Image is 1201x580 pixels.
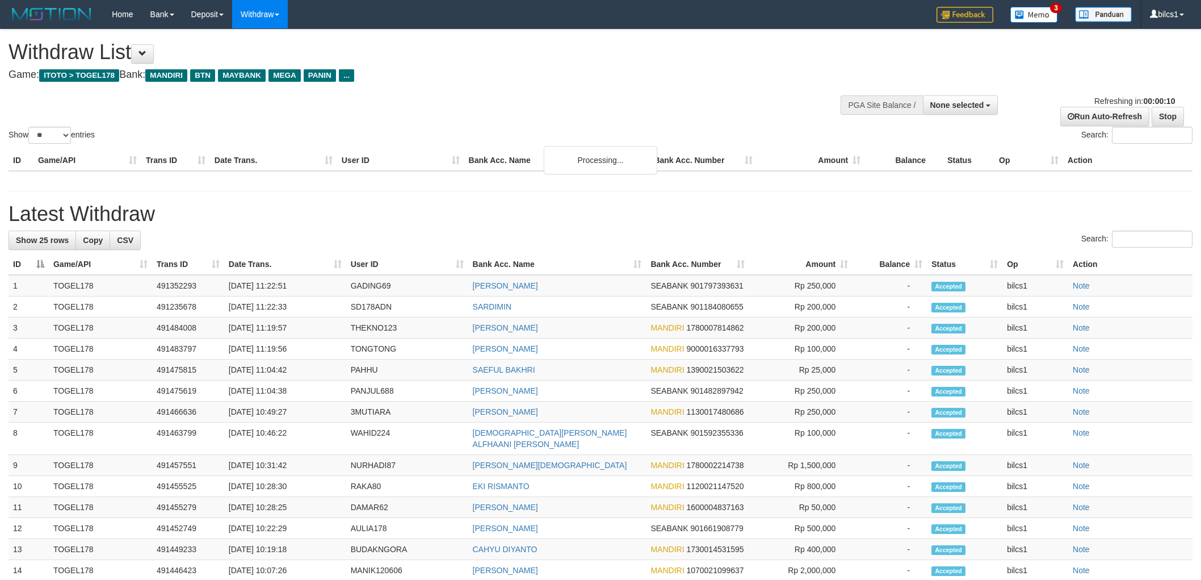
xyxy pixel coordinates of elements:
[1073,461,1090,470] a: Note
[473,281,538,290] a: [PERSON_NAME]
[853,476,927,497] td: -
[33,150,141,171] th: Game/API
[1081,127,1192,144] label: Search:
[224,518,346,539] td: [DATE] 10:22:29
[931,503,965,513] span: Accepted
[865,150,943,171] th: Balance
[224,254,346,275] th: Date Trans.: activate to sort column ascending
[749,318,853,339] td: Rp 200,000
[346,455,468,476] td: NURHADI87
[152,476,224,497] td: 491455525
[346,318,468,339] td: THEKNO123
[49,402,152,423] td: TOGEL178
[49,518,152,539] td: TOGEL178
[749,455,853,476] td: Rp 1,500,000
[1002,381,1068,402] td: bilcs1
[1081,231,1192,248] label: Search:
[931,524,965,534] span: Accepted
[931,566,965,576] span: Accepted
[224,423,346,455] td: [DATE] 10:46:22
[152,455,224,476] td: 491457551
[649,150,757,171] th: Bank Acc. Number
[1002,254,1068,275] th: Op: activate to sort column ascending
[690,524,743,533] span: Copy 901661908779 to clipboard
[152,360,224,381] td: 491475815
[346,381,468,402] td: PANJUL688
[853,518,927,539] td: -
[210,150,337,171] th: Date Trans.
[923,95,998,115] button: None selected
[650,281,688,290] span: SEABANK
[473,386,538,395] a: [PERSON_NAME]
[49,339,152,360] td: TOGEL178
[749,254,853,275] th: Amount: activate to sort column ascending
[749,423,853,455] td: Rp 100,000
[1073,344,1090,353] a: Note
[650,461,684,470] span: MANDIRI
[49,423,152,455] td: TOGEL178
[931,387,965,397] span: Accepted
[686,365,744,374] span: Copy 1390021503622 to clipboard
[650,503,684,512] span: MANDIRI
[646,254,749,275] th: Bank Acc. Number: activate to sort column ascending
[749,381,853,402] td: Rp 250,000
[224,402,346,423] td: [DATE] 10:49:27
[473,503,538,512] a: [PERSON_NAME]
[117,236,133,245] span: CSV
[853,539,927,560] td: -
[1002,339,1068,360] td: bilcs1
[853,381,927,402] td: -
[931,345,965,354] span: Accepted
[152,539,224,560] td: 491449233
[650,344,684,353] span: MANDIRI
[473,428,627,449] a: [DEMOGRAPHIC_DATA][PERSON_NAME] ALFHAANI [PERSON_NAME]
[49,254,152,275] th: Game/API: activate to sort column ascending
[346,339,468,360] td: TONGTONG
[1073,482,1090,491] a: Note
[943,150,994,171] th: Status
[686,407,744,416] span: Copy 1130017480686 to clipboard
[337,150,464,171] th: User ID
[931,303,965,312] span: Accepted
[152,402,224,423] td: 491466636
[1075,7,1132,22] img: panduan.png
[39,69,119,82] span: ITOTO > TOGEL178
[1002,539,1068,560] td: bilcs1
[224,360,346,381] td: [DATE] 11:04:42
[224,297,346,318] td: [DATE] 11:22:33
[9,423,49,455] td: 8
[75,231,110,250] a: Copy
[346,497,468,518] td: DAMAR62
[224,381,346,402] td: [DATE] 11:04:38
[650,566,684,575] span: MANDIRI
[931,282,965,291] span: Accepted
[224,339,346,360] td: [DATE] 11:19:56
[9,402,49,423] td: 7
[9,41,790,64] h1: Withdraw List
[749,360,853,381] td: Rp 25,000
[346,423,468,455] td: WAHID224
[346,275,468,297] td: GADING69
[1002,476,1068,497] td: bilcs1
[853,360,927,381] td: -
[1002,497,1068,518] td: bilcs1
[49,381,152,402] td: TOGEL178
[1002,297,1068,318] td: bilcs1
[749,275,853,297] td: Rp 250,000
[9,127,95,144] label: Show entries
[473,344,538,353] a: [PERSON_NAME]
[464,150,650,171] th: Bank Acc. Name
[1050,3,1062,13] span: 3
[9,275,49,297] td: 1
[1073,323,1090,332] a: Note
[1073,365,1090,374] a: Note
[690,428,743,437] span: Copy 901592355336 to clipboard
[9,297,49,318] td: 2
[1073,386,1090,395] a: Note
[1112,127,1192,144] input: Search:
[650,386,688,395] span: SEABANK
[1002,455,1068,476] td: bilcs1
[1073,503,1090,512] a: Note
[1002,275,1068,297] td: bilcs1
[686,323,744,332] span: Copy 1780007814862 to clipboard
